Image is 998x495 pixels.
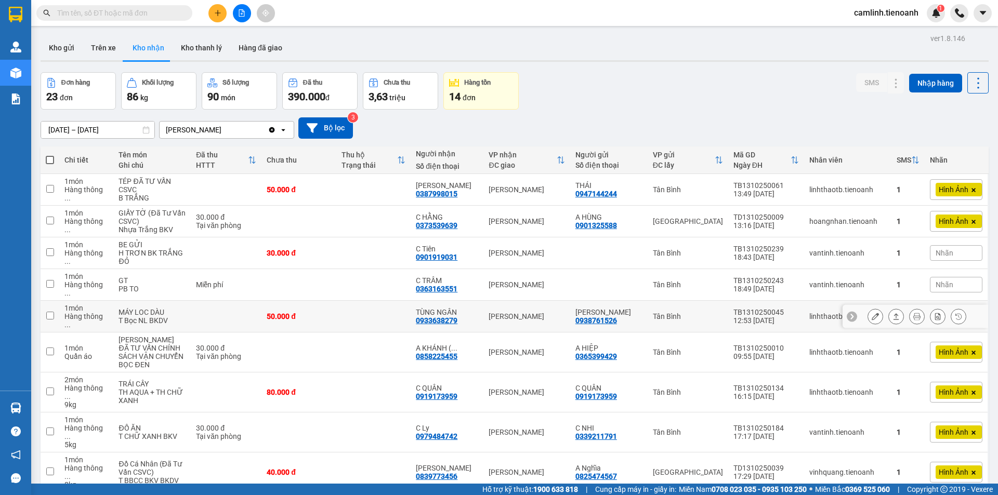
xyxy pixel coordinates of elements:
div: 0919173959 [575,392,617,400]
div: 30.000 đ [267,249,331,257]
div: C HẰNG [416,213,478,221]
div: 1 món [64,344,108,352]
span: đơn [463,93,476,102]
div: Hàng thông thường [64,424,108,440]
div: 0938761526 [575,316,617,325]
button: aim [257,4,275,22]
div: Tân Bình [653,312,723,320]
button: caret-down [974,4,992,22]
div: 18:43 [DATE] [733,253,799,261]
div: 1 [897,348,920,356]
span: kg [140,93,148,102]
div: 16:15 [DATE] [733,392,799,400]
div: vantinh.tienoanh [809,428,886,436]
sup: 3 [348,112,358,123]
button: Chưa thu3,63 triệu [363,72,438,110]
div: 1 [897,388,920,396]
div: 09:55 [DATE] [733,352,799,360]
div: TB1310250010 [733,344,799,352]
span: 3,63 [369,90,388,103]
button: Nhập hàng [909,74,962,92]
span: Miền Bắc [815,484,890,495]
span: Hình Ảnh [939,347,968,357]
div: Hàng thông thường [64,384,108,400]
span: ⚪️ [809,487,812,491]
div: Nhãn [930,156,982,164]
th: Toggle SortBy [648,146,728,174]
div: Người gửi [575,151,642,159]
div: 1 món [64,209,108,217]
div: Hàng thông thường [64,217,108,234]
sup: 1 [937,5,944,12]
div: 30.000 đ [196,344,256,352]
div: A HÙNG [575,213,642,221]
div: 50.000 đ [267,312,331,320]
div: GIẤY TỜ (Đã Tư Vấn CSVC) [119,209,186,225]
div: 0363163551 [416,285,457,293]
div: Tân Bình [653,388,723,396]
div: Giày ĐÃ TƯ VẤN CHÍNH SÁCH VẬN CHUYỂN [119,336,186,360]
div: 5 kg [64,440,108,449]
div: linhthaotb.tienoanh [809,312,886,320]
span: aim [262,9,269,17]
span: đ [325,93,330,102]
div: Hàng thông thường [64,185,108,202]
div: 13:49 [DATE] [733,190,799,198]
div: Tại văn phòng [196,352,256,360]
div: 0947144244 [575,190,617,198]
button: Đơn hàng23đơn [41,72,116,110]
button: Khối lượng86kg [121,72,196,110]
span: 23 [46,90,58,103]
div: TÉP ĐÃ TƯ VẤN CSVC [119,177,186,194]
div: 0901325588 [575,221,617,230]
th: Toggle SortBy [191,146,261,174]
div: Tân Bình [653,348,723,356]
div: Đã thu [196,151,248,159]
div: Sửa đơn hàng [868,309,883,324]
div: Tân Bình [653,280,723,289]
div: C TRÂM [416,276,478,285]
div: Đã thu [303,79,322,86]
img: warehouse-icon [10,403,21,413]
div: 0901919031 [416,253,457,261]
div: C Tiên [416,245,478,253]
span: camlinh.tienoanh [846,6,927,19]
span: ... [64,392,71,400]
span: 1 [939,5,942,12]
span: Cung cấp máy in - giấy in: [595,484,676,495]
button: Hàng tồn14đơn [443,72,519,110]
span: đơn [60,93,73,102]
span: ... [64,225,71,234]
div: C NHI [575,424,642,432]
div: Ghi chú [119,161,186,169]
div: 0839773456 [416,472,457,480]
div: TD1310250039 [733,464,799,472]
img: warehouse-icon [10,42,21,52]
div: TB1310250243 [733,276,799,285]
strong: 0708 023 035 - 0935 103 250 [712,485,807,493]
div: 30.000 đ [196,424,256,432]
span: ... [451,344,457,352]
div: Hàng thông thường [64,280,108,297]
div: Hàng thông thường [64,312,108,329]
div: 2 món [64,376,108,384]
div: 18:49 [DATE] [733,285,799,293]
button: Số lượng90món [202,72,277,110]
div: Chi tiết [64,156,108,164]
span: ... [64,257,71,265]
div: TÙNG NGÂN [416,308,478,316]
span: Hình Ảnh [939,427,968,437]
div: GT [119,276,186,285]
div: Số lượng [222,79,249,86]
div: ĐC lấy [653,161,715,169]
div: Tân Bình [653,185,723,194]
span: | [898,484,899,495]
div: PB TO [119,285,186,293]
button: SMS [856,73,887,92]
span: Hình Ảnh [939,217,968,226]
div: [PERSON_NAME] [489,348,564,356]
div: [PERSON_NAME] [489,249,564,257]
div: TB1310250239 [733,245,799,253]
div: Hàng thông thường [64,249,108,265]
div: [PERSON_NAME] [489,388,564,396]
